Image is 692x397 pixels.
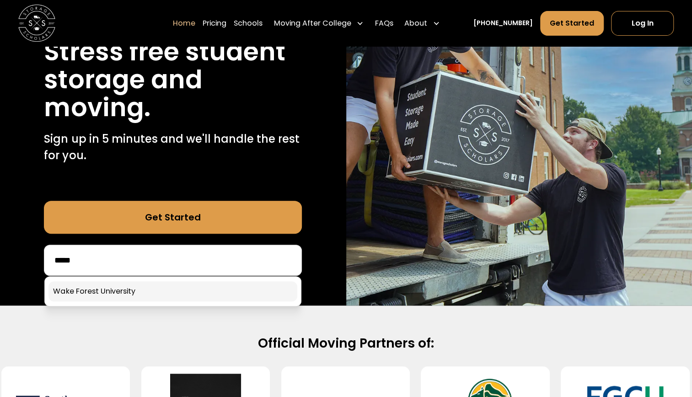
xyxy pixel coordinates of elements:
a: Get Started [44,201,302,234]
div: Moving After College [270,10,367,36]
p: Sign up in 5 minutes and we'll handle the rest for you. [44,131,302,164]
a: Home [173,10,195,36]
a: FAQs [375,10,393,36]
a: Log In [611,11,674,35]
div: About [404,17,427,28]
a: Get Started [540,11,604,35]
h1: Stress free student storage and moving. [44,38,302,122]
div: About [401,10,444,36]
div: Moving After College [274,17,351,28]
a: Pricing [203,10,226,36]
img: Storage Scholars main logo [18,5,55,42]
h2: Official Moving Partners of: [51,335,640,352]
a: [PHONE_NUMBER] [473,18,532,28]
a: Schools [234,10,263,36]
